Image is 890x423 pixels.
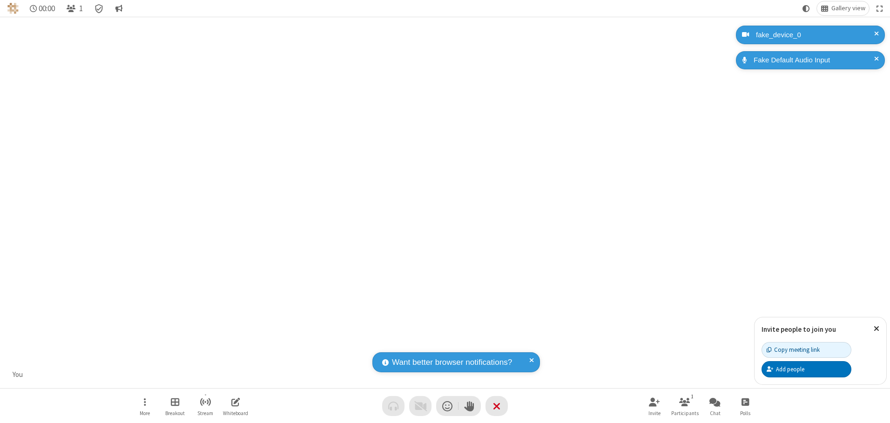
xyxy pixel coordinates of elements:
[701,393,729,419] button: Open chat
[710,410,721,416] span: Chat
[458,396,481,416] button: Raise hand
[740,410,750,416] span: Polls
[753,30,878,40] div: fake_device_0
[62,1,87,15] button: Open participant list
[165,410,185,416] span: Breakout
[191,393,219,419] button: Start streaming
[7,3,19,14] img: QA Selenium DO NOT DELETE OR CHANGE
[767,345,820,354] div: Copy meeting link
[641,393,668,419] button: Invite participants (Alt+I)
[26,1,59,15] div: Timer
[131,393,159,419] button: Open menu
[161,393,189,419] button: Manage Breakout Rooms
[731,393,759,419] button: Open poll
[831,5,865,12] span: Gallery view
[9,369,27,380] div: You
[817,1,869,15] button: Change layout
[79,4,83,13] span: 1
[223,410,248,416] span: Whiteboard
[392,356,512,369] span: Want better browser notifications?
[197,410,213,416] span: Stream
[409,396,432,416] button: Video
[762,325,836,334] label: Invite people to join you
[671,393,699,419] button: Open participant list
[382,396,405,416] button: Audio problem - check your Internet connection or call by phone
[436,396,458,416] button: Send a reaction
[873,1,887,15] button: Fullscreen
[140,410,150,416] span: More
[799,1,814,15] button: Using system theme
[485,396,508,416] button: End or leave meeting
[688,392,696,401] div: 1
[90,1,108,15] div: Meeting details Encryption enabled
[762,342,851,358] button: Copy meeting link
[39,4,55,13] span: 00:00
[671,410,699,416] span: Participants
[111,1,126,15] button: Conversation
[867,317,886,340] button: Close popover
[222,393,249,419] button: Open shared whiteboard
[750,55,878,66] div: Fake Default Audio Input
[762,361,851,377] button: Add people
[648,410,661,416] span: Invite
